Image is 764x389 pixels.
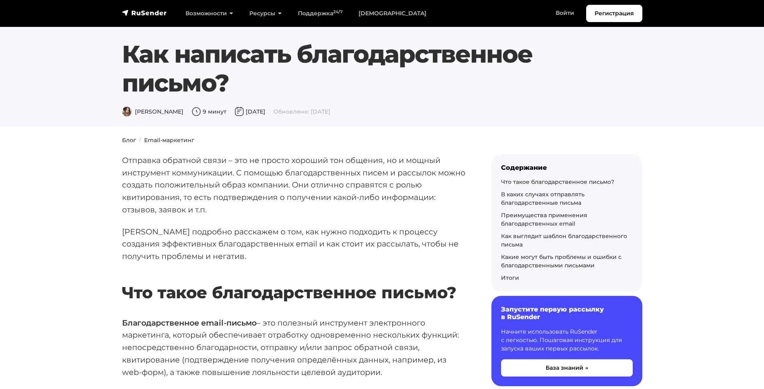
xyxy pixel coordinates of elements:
[586,5,642,22] a: Регистрация
[122,318,257,328] strong: Благодарственное email-письмо
[122,40,598,98] h1: Как написать благодарственное письмо?
[117,136,647,145] nav: breadcrumb
[122,108,183,115] span: [PERSON_NAME]
[501,212,587,227] a: Преимущества применения благодарственных email
[122,259,466,302] h2: Что такое благодарственное письмо?
[501,305,633,321] h6: Запустите первую рассылку в RuSender
[501,178,614,185] a: Что такое благодарственное письмо?
[136,136,194,145] li: Email-маркетинг
[501,253,621,269] a: Какие могут быть проблемы и ошибки с благодарственными письмами
[501,191,585,206] a: В каких случаях отправлять благодарственные письма
[501,274,519,281] a: Итоги
[177,5,241,22] a: Возможности
[290,5,350,22] a: Поддержка24/7
[548,5,582,21] a: Войти
[122,9,167,17] img: RuSender
[273,108,330,115] span: Обновлено: [DATE]
[122,317,466,379] p: – это полезный инструмент электронного маркетинга, который обеспечивает отработку одновременно не...
[501,232,627,248] a: Как выглядит шаблон благодарственного письма
[501,359,633,377] button: База знаний →
[350,5,434,22] a: [DEMOGRAPHIC_DATA]
[122,136,136,144] a: Блог
[241,5,290,22] a: Ресурсы
[234,107,244,116] img: Дата публикации
[122,154,466,216] p: Отправка обратной связи – это не просто хороший тон общения, но и мощный инструмент коммуникации....
[333,9,342,14] sup: 24/7
[501,164,633,171] div: Содержание
[192,108,226,115] span: 9 минут
[491,296,642,386] a: Запустите первую рассылку в RuSender Начните использовать RuSender с легкостью. Пошаговая инструк...
[192,107,201,116] img: Время чтения
[122,226,466,263] p: [PERSON_NAME] подробно расскажем о том, как нужно подходить к процессу создания эффективных благо...
[501,328,633,353] p: Начните использовать RuSender с легкостью. Пошаговая инструкция для запуска ваших первых рассылок.
[234,108,265,115] span: [DATE]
